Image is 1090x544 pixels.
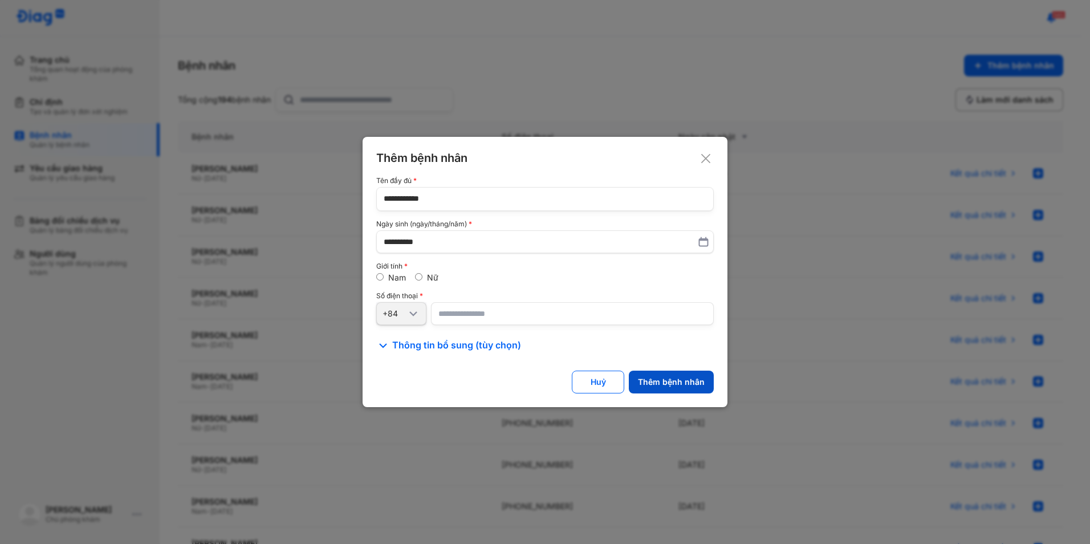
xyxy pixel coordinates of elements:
[638,377,705,387] div: Thêm bệnh nhân
[376,220,714,228] div: Ngày sinh (ngày/tháng/năm)
[388,273,406,282] label: Nam
[392,339,521,352] span: Thông tin bổ sung (tùy chọn)
[376,177,714,185] div: Tên đầy đủ
[376,292,714,300] div: Số điện thoại
[376,262,714,270] div: Giới tính
[427,273,438,282] label: Nữ
[376,151,714,165] div: Thêm bệnh nhân
[572,371,624,393] button: Huỷ
[383,308,406,319] div: +84
[629,371,714,393] button: Thêm bệnh nhân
